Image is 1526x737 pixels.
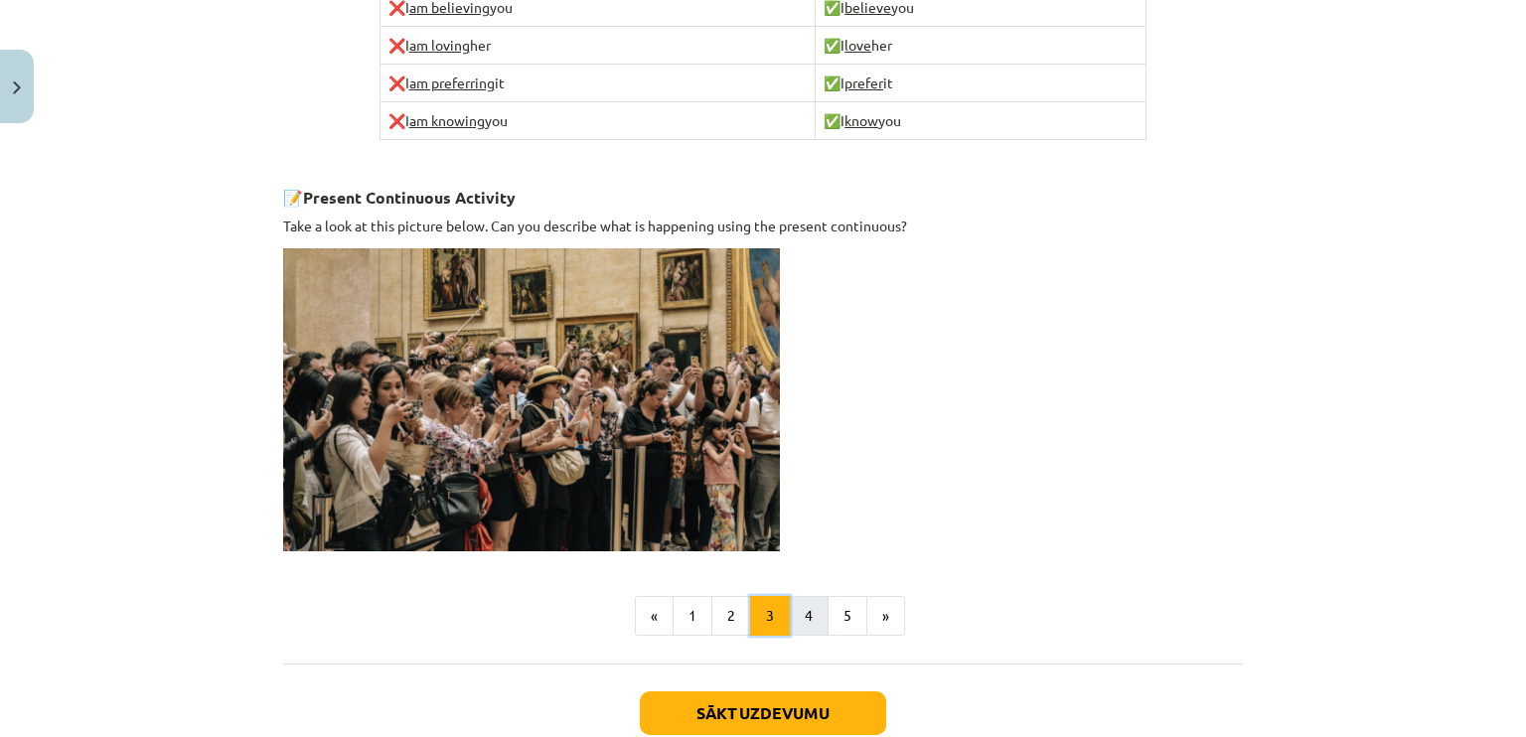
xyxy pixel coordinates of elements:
[283,596,1243,636] nav: Page navigation example
[388,111,405,129] span: ❌
[283,216,1243,236] p: Take a look at this picture below. Can you describe what is happening using the present continuous?
[866,596,905,636] button: »
[380,65,816,102] td: I it
[13,81,21,94] img: icon-close-lesson-0947bae3869378f0d4975bcd49f059093ad1ed9edebbc8119c70593378902aed.svg
[828,596,867,636] button: 5
[380,27,816,65] td: I her
[409,74,495,91] u: am preferring
[635,596,674,636] button: «
[816,27,1146,65] td: I her
[816,65,1146,102] td: I it
[750,596,790,636] button: 3
[388,36,405,54] span: ❌
[789,596,829,636] button: 4
[844,36,871,54] u: love
[640,691,886,735] button: Sākt uzdevumu
[816,102,1146,140] td: I you
[844,74,883,91] u: prefer
[711,596,751,636] button: 2
[303,187,516,208] strong: Present Continuous Activity
[844,111,878,129] u: know
[409,111,485,129] u: am knowing
[673,596,712,636] button: 1
[283,173,1243,210] h3: 📝
[824,74,840,91] span: ✅
[409,36,470,54] u: am loving
[388,74,405,91] span: ❌
[824,111,840,129] span: ✅
[380,102,816,140] td: I you
[824,36,840,54] span: ✅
